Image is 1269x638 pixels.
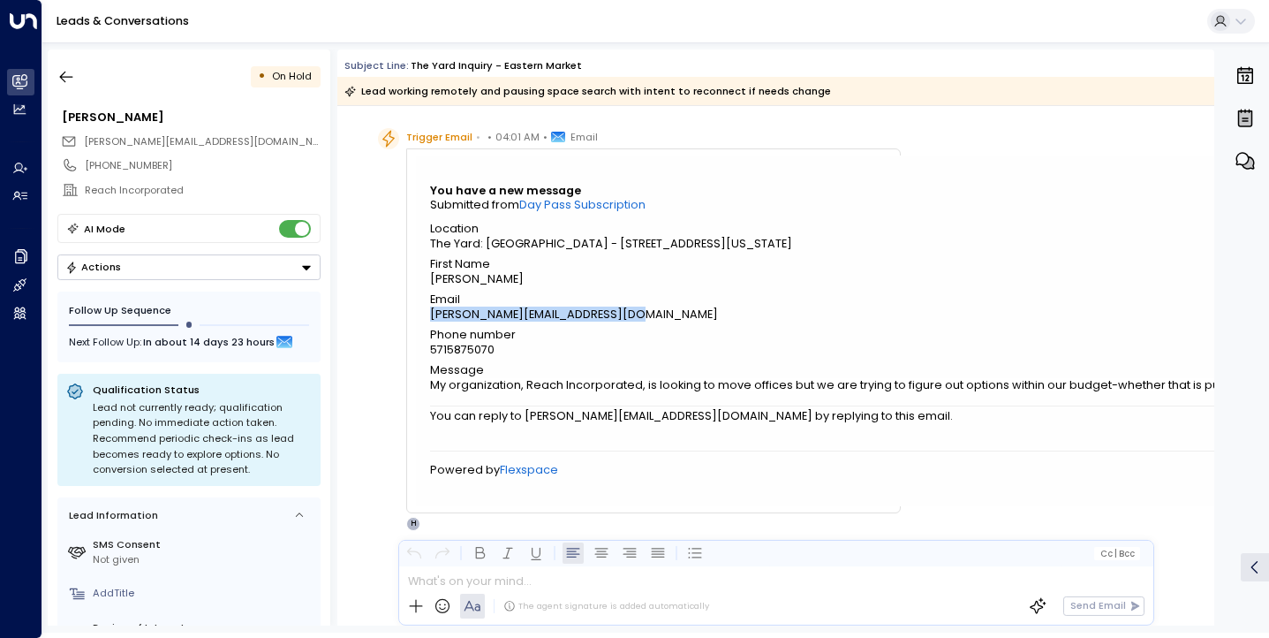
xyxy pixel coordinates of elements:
a: Leads & Conversations [57,13,189,28]
div: Lead working remotely and pausing space search with intent to reconnect if needs change [344,82,831,100]
div: Actions [65,261,121,273]
div: AddTitle [93,586,314,601]
span: 04:01 AM [495,128,540,146]
span: [PERSON_NAME][EMAIL_ADDRESS][DOMAIN_NAME] [84,134,337,148]
div: [PHONE_NUMBER] [85,158,320,173]
label: SMS Consent [93,537,314,552]
button: Undo [403,543,424,564]
span: stephanie@reachincorporated.org [84,134,321,149]
span: Trigger Email [406,128,472,146]
div: [PERSON_NAME] [62,109,320,125]
span: • [476,128,480,146]
span: On Hold [272,69,312,83]
div: Next Follow Up: [69,332,309,352]
div: The agent signature is added automatically [503,600,709,612]
div: H [406,517,420,531]
div: Lead not currently ready; qualification pending. No immediate action taken. Recommend periodic ch... [93,400,312,478]
div: Lead Information [64,508,158,523]
a: Flexspace [500,463,558,478]
button: Redo [431,543,452,564]
div: AI Mode [84,220,125,238]
div: Follow Up Sequence [69,303,309,318]
span: Cc Bcc [1099,549,1134,558]
button: Actions [57,254,321,280]
span: • [487,128,492,146]
a: Day Pass Subscription [519,198,646,213]
span: Subject Line: [344,58,409,72]
div: Button group with a nested menu [57,254,321,280]
span: Email [570,128,598,146]
span: | [1114,549,1116,558]
div: Reach Incorporated [85,183,320,198]
span: • [543,128,548,146]
p: Qualification Status [93,383,312,397]
button: Cc|Bcc [1094,547,1140,560]
label: Region of Interest [93,620,314,635]
div: The Yard Inquiry - Eastern Market [411,58,582,73]
div: • [258,64,266,89]
div: Not given [93,552,314,567]
span: In about 14 days 23 hours [143,332,275,352]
